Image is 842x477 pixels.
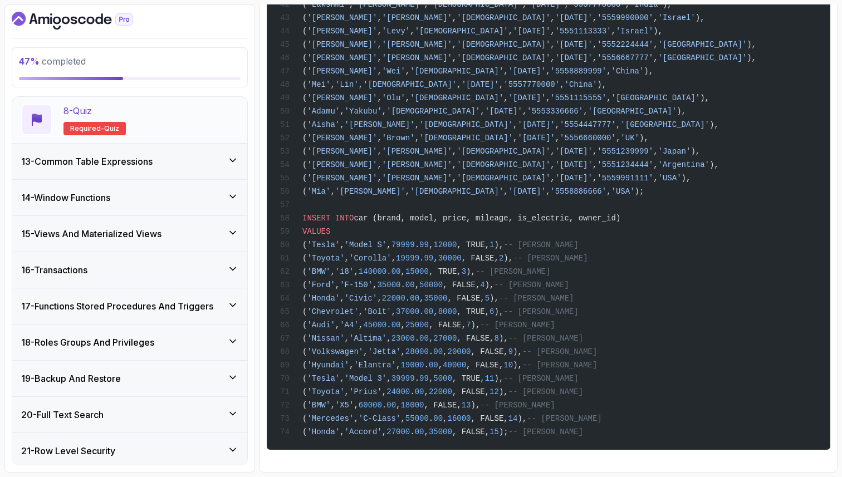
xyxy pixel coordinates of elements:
span: '[GEOGRAPHIC_DATA]' [588,107,677,116]
span: , [616,120,620,129]
span: 50000 [419,281,443,289]
span: , [480,107,484,116]
span: '[DEMOGRAPHIC_DATA]' [410,94,503,102]
span: ( [302,67,307,76]
span: 'China' [565,80,598,89]
span: , [593,13,597,22]
span: , [373,281,377,289]
span: '[DATE]' [513,27,550,36]
span: , [550,27,555,36]
span: 'China' [611,67,644,76]
span: , [433,307,438,316]
span: , [616,134,620,142]
span: -- [PERSON_NAME] [503,307,578,316]
span: , [503,187,508,196]
span: '5554447777' [560,120,616,129]
span: , [419,294,424,303]
span: INSERT INTO [302,214,354,223]
h3: 13 - Common Table Expressions [21,155,153,168]
span: , [653,53,658,62]
span: , [503,94,508,102]
span: '[GEOGRAPHIC_DATA]' [611,94,701,102]
span: ( [302,80,307,89]
span: ( [302,40,307,49]
span: 'Toyota' [307,254,344,263]
span: '[PERSON_NAME]' [307,174,377,183]
span: '[GEOGRAPHIC_DATA]' [658,53,747,62]
span: '[PERSON_NAME]' [382,174,452,183]
span: '5558886666' [550,187,606,196]
span: ), [691,147,700,156]
span: 'USA' [611,187,635,196]
span: , [382,107,386,116]
p: 8 - Quiz [63,104,92,117]
span: ), [495,307,504,316]
span: 'Aisha' [307,120,340,129]
span: ( [302,254,307,263]
span: ), [700,94,709,102]
span: '5551113333' [555,27,611,36]
span: 12000 [433,240,457,249]
span: , [335,281,340,289]
span: 'Chevrolet' [307,307,358,316]
span: '[PERSON_NAME]' [335,187,405,196]
span: 'Adamu' [307,107,340,116]
span: '[DEMOGRAPHIC_DATA]' [410,187,503,196]
span: 35000 [377,281,400,289]
span: 00 [391,267,401,276]
span: 'UK' [620,134,639,142]
span: , [653,174,658,183]
span: 2 [499,254,503,263]
span: ( [302,53,307,62]
span: 37000 [396,307,419,316]
span: , [555,134,560,142]
span: , [391,254,396,263]
span: , [377,294,381,303]
span: , [405,67,410,76]
span: ), [709,160,719,169]
span: ), [644,67,653,76]
span: '[PERSON_NAME]' [307,160,377,169]
span: '[PERSON_NAME]' [382,53,452,62]
span: 35000 [424,294,447,303]
button: 16-Transactions [12,252,247,288]
span: , [377,40,381,49]
span: , [340,240,344,249]
h3: 20 - Full Text Search [21,408,104,421]
button: 21-Row Level Security [12,433,247,469]
span: '[DATE]' [508,67,546,76]
span: -- [PERSON_NAME] [503,240,578,249]
span: 30000 [438,254,462,263]
span: , [433,254,438,263]
span: , [377,94,381,102]
span: ), [495,240,504,249]
span: completed [19,56,86,67]
span: 'Israel' [658,13,696,22]
span: 'Audi' [307,321,335,330]
span: , [555,120,560,129]
span: '[DATE]' [555,160,593,169]
span: ), [682,174,691,183]
span: ( [302,240,307,249]
span: , TRUE, [457,307,489,316]
span: ( [302,120,307,129]
span: , [452,174,457,183]
span: 00 [405,281,415,289]
span: ), [653,27,663,36]
span: , [593,160,597,169]
span: 'Mia' [307,187,330,196]
span: '[PERSON_NAME]' [307,13,377,22]
span: '[PERSON_NAME]' [307,134,377,142]
span: 'Lin' [335,80,359,89]
span: ), [747,40,756,49]
span: , FALSE, [447,294,484,303]
span: '[DEMOGRAPHIC_DATA]' [457,160,550,169]
span: '[DATE]' [508,187,546,196]
span: quiz [104,124,119,133]
button: 13-Common Table Expressions [12,144,247,179]
span: , [359,321,363,330]
span: , [503,67,508,76]
span: , [415,281,419,289]
span: 'A4' [340,321,359,330]
span: , [340,107,344,116]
